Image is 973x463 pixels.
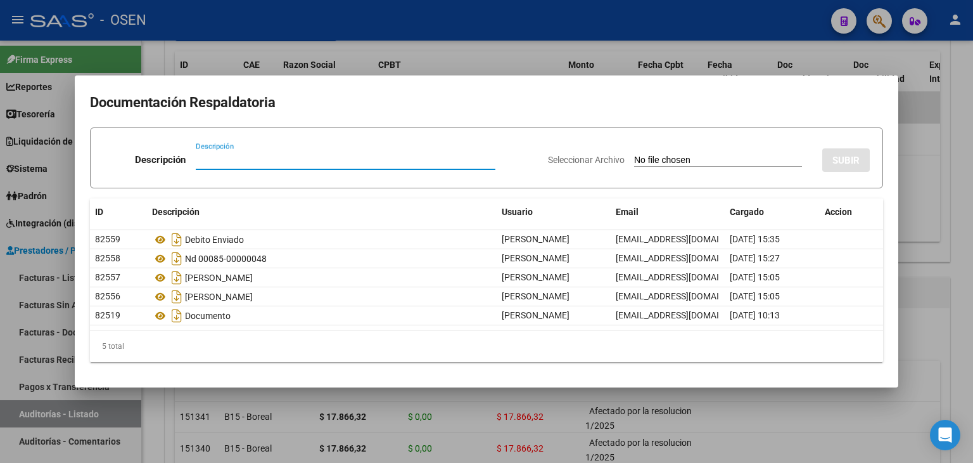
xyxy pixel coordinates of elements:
[730,272,780,282] span: [DATE] 15:05
[730,310,780,320] span: [DATE] 10:13
[95,234,120,244] span: 82559
[822,148,870,172] button: SUBIR
[95,310,120,320] span: 82519
[135,153,186,167] p: Descripción
[730,253,780,263] span: [DATE] 15:27
[502,253,569,263] span: [PERSON_NAME]
[725,199,820,226] datatable-header-cell: Cargado
[616,207,639,217] span: Email
[730,291,780,301] span: [DATE] 15:05
[95,272,120,282] span: 82557
[152,306,492,326] div: Documento
[90,91,883,115] h2: Documentación Respaldatoria
[95,207,103,217] span: ID
[152,207,200,217] span: Descripción
[616,253,756,263] span: [EMAIL_ADDRESS][DOMAIN_NAME]
[169,287,185,307] i: Descargar documento
[548,155,625,165] span: Seleccionar Archivo
[825,207,852,217] span: Accion
[502,272,569,282] span: [PERSON_NAME]
[611,199,725,226] datatable-header-cell: Email
[502,310,569,320] span: [PERSON_NAME]
[90,330,883,362] div: 5 total
[502,207,533,217] span: Usuario
[147,199,497,226] datatable-header-cell: Descripción
[169,230,185,250] i: Descargar documento
[730,207,764,217] span: Cargado
[169,268,185,288] i: Descargar documento
[95,253,120,263] span: 82558
[152,268,492,288] div: [PERSON_NAME]
[832,155,860,166] span: SUBIR
[502,234,569,244] span: [PERSON_NAME]
[90,199,147,226] datatable-header-cell: ID
[616,291,756,301] span: [EMAIL_ADDRESS][DOMAIN_NAME]
[95,291,120,301] span: 82556
[169,306,185,326] i: Descargar documento
[820,199,883,226] datatable-header-cell: Accion
[616,234,756,244] span: [EMAIL_ADDRESS][DOMAIN_NAME]
[169,249,185,269] i: Descargar documento
[730,234,780,244] span: [DATE] 15:35
[502,291,569,301] span: [PERSON_NAME]
[152,249,492,269] div: Nd 00085-00000048
[930,420,960,450] div: Open Intercom Messenger
[152,287,492,307] div: [PERSON_NAME]
[616,272,756,282] span: [EMAIL_ADDRESS][DOMAIN_NAME]
[616,310,756,320] span: [EMAIL_ADDRESS][DOMAIN_NAME]
[152,230,492,250] div: Debito Enviado
[497,199,611,226] datatable-header-cell: Usuario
